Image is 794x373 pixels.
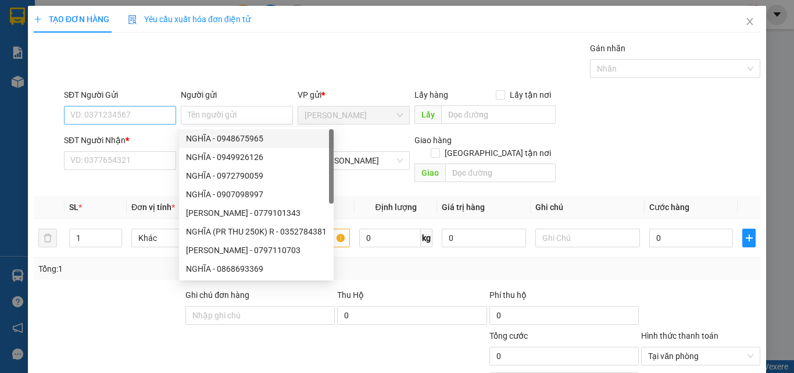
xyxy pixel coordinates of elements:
span: up [112,231,119,238]
label: Gán nhãn [590,44,625,53]
span: Tại văn phòng [648,347,753,365]
span: Định lượng [375,203,416,212]
input: Dọc đường [445,164,556,182]
span: Giao hàng [414,136,452,145]
span: Đơn vị tính [131,203,175,212]
span: TẠO ĐƠN HÀNG [34,15,109,24]
span: Giá trị hàng [442,203,485,212]
div: SĐT Người Nhận [64,134,176,147]
div: NGHĨA - 0948675965 [179,129,334,148]
span: [GEOGRAPHIC_DATA] tận nơi [440,147,556,159]
input: Ghi chú đơn hàng [185,306,335,325]
span: close-circle [747,353,754,360]
span: Giao [414,164,445,182]
div: [PERSON_NAME] - 0797110703 [186,244,327,257]
label: Ghi chú đơn hàng [185,290,249,300]
span: plus [34,15,42,23]
span: VP Phan Rang [305,152,403,169]
span: SL [69,203,78,212]
div: NGHĨA - 0949926126 [179,148,334,166]
div: NGHĨA - 0907098997 [179,185,334,204]
span: Decrease Value [109,238,121,247]
span: Increase Value [109,229,121,238]
input: Dọc đường [441,105,556,124]
input: Ghi Chú [535,229,640,247]
div: Phí thu hộ [489,289,639,306]
button: Close [734,6,766,38]
div: NGHĨA - 0972790059 [186,169,327,182]
div: NGHĨA - 0868693369 [179,260,334,278]
span: down [112,239,119,246]
div: Người gửi [181,88,293,101]
div: NGHĨA - 0868693369 [186,262,327,275]
div: SĐT Người Gửi [64,88,176,101]
span: Thu Hộ [337,290,364,300]
button: delete [38,229,57,247]
div: Phan Lý Nghĩa - 0797110703 [179,241,334,260]
span: Yêu cầu xuất hóa đơn điện tử [128,15,251,24]
button: plus [742,229,756,247]
span: plus [743,233,755,243]
div: Tổng: 1 [38,262,307,275]
div: [PERSON_NAME] - 0779101343 [186,207,327,219]
span: Lấy tận nơi [505,88,556,101]
span: Hồ Chí Minh [305,106,403,124]
div: NGHĨA (PR THU 250K) R - 0352784381 [179,222,334,241]
label: Hình thức thanh toán [641,331,718,340]
span: Tổng cước [489,331,528,340]
span: kg [421,229,432,247]
span: Khác [138,229,229,247]
span: close [745,17,754,26]
div: NGHĨA - 0949926126 [186,151,327,164]
th: Ghi chú [531,196,645,219]
span: Lấy [414,105,441,124]
div: NGUYỄN TRỌNG NGHĨA - 0779101343 [179,204,334,222]
div: NGHĨA - 0948675965 [186,132,327,145]
div: VP gửi [298,88,410,101]
div: NGHĨA - 0907098997 [186,188,327,201]
div: NGHĨA (PR THU 250K) R - 0352784381 [186,225,327,238]
img: icon [128,15,137,24]
div: NGHĨA - 0972790059 [179,166,334,185]
span: Cước hàng [649,203,689,212]
input: 0 [442,229,525,247]
span: Lấy hàng [414,90,448,100]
